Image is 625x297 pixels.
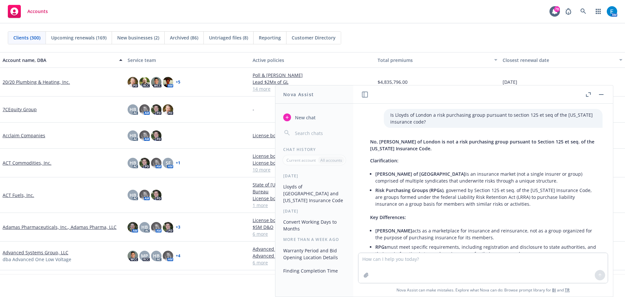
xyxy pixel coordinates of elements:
a: 7CEquity Group [3,106,37,113]
div: [DATE] [275,173,353,179]
a: Adamas Pharmaceuticals, Inc., Adamas Pharma, LLC [3,224,117,230]
span: Key Differences: [370,214,406,220]
div: Total premiums [378,57,490,64]
span: No, [PERSON_NAME] of London is not a risk purchasing group pursuant to Section 125 et seq. of the... [370,139,594,152]
span: HB [130,159,136,166]
span: SF [166,159,171,166]
a: TR [565,287,570,293]
div: Service team [128,57,247,64]
li: is an insurance market (not a single insurer or group) comprised of multiple syndicates that unde... [375,169,596,186]
span: HB [153,252,160,259]
img: photo [151,190,161,200]
span: [PERSON_NAME] of [GEOGRAPHIC_DATA] [375,171,465,177]
span: HB [130,132,136,139]
span: [PERSON_NAME] [375,228,412,234]
img: photo [128,251,138,261]
div: Active policies [253,57,372,64]
span: RPGs [375,244,387,250]
img: photo [139,158,150,168]
a: ACT Commodities, Inc. [3,159,51,166]
span: - [253,106,254,113]
img: photo [139,190,150,200]
a: License bond | WA Fuel Tax Bond [253,159,372,166]
img: photo [128,222,138,232]
p: Is Lloyds of London a risk purchasing group pursuant to section 125 et seq of the [US_STATE] insu... [390,111,596,125]
li: , governed by Section 125 et seq. of the [US_STATE] Insurance Code, are groups formed under the f... [375,186,596,209]
li: must meet specific requirements, including registration and disclosure to state authorities, and ... [375,242,596,259]
a: Advanced Systems Group, LLC [3,249,68,256]
span: New businesses (2) [117,34,159,41]
a: Accounts [5,2,50,21]
a: 20/20 Plumbing & Heating, Inc. [3,79,70,85]
a: Search [577,5,590,18]
button: Finding Completion Time [281,265,348,276]
a: State of [US_STATE] - Dept. of Revenue - Petroleum Tax Bureau [253,181,372,195]
span: Archived (86) [170,34,198,41]
span: Untriaged files (8) [209,34,248,41]
a: Advanced Systems Group, LLC - Management Liability [253,252,372,259]
a: + 3 [176,225,180,229]
a: License bond | MS Board of Pharmacy [253,217,372,224]
img: photo [607,6,617,17]
span: MP [141,252,148,259]
img: photo [163,104,173,115]
a: Acclaim Companies [3,132,45,139]
a: 6 more [253,259,372,266]
img: photo [139,130,150,141]
img: photo [128,77,138,87]
img: photo [139,104,150,115]
span: Reporting [259,34,281,41]
p: Current account [286,157,316,163]
button: Warranty Period and Bid Opening Location Details [281,245,348,263]
span: [DATE] [503,79,517,85]
img: photo [151,222,161,232]
a: License bond | TN Fuels Tax Bond [253,153,372,159]
span: HB [130,106,136,113]
button: Closest renewal date [500,52,625,68]
img: photo [151,158,161,168]
a: Switch app [592,5,605,18]
p: All accounts [320,157,342,163]
span: Clients (300) [13,34,40,41]
button: New chat [281,111,348,123]
a: License bond | CA CLB [253,132,372,139]
button: Service team [125,52,250,68]
span: HB [130,192,136,199]
img: photo [163,222,173,232]
div: [DATE] [275,208,353,214]
div: 78 [554,6,560,12]
span: dba Advanced One Low Voltage [3,256,71,263]
a: 14 more [253,85,372,92]
span: Risk Purchasing Groups (RPGs) [375,187,443,193]
a: Report a Bug [562,5,575,18]
a: 1 more [253,202,372,209]
button: Lloyds of [GEOGRAPHIC_DATA] and [US_STATE] Insurance Code [281,181,348,206]
span: Accounts [27,9,48,14]
img: photo [163,251,173,261]
a: ACT Fuels, Inc. [3,192,34,199]
a: + 1 [176,161,180,165]
a: 10 more [253,166,372,173]
span: Nova Assist can make mistakes. Explore what Nova can do: Browse prompt library for and [356,283,610,297]
a: $5M D&O [253,224,372,230]
img: photo [139,77,150,87]
input: Search chats [294,128,345,138]
a: BI [552,287,556,293]
div: Account name, DBA [3,57,115,64]
a: License bond | FL Department of Revenue [253,195,372,202]
a: + 4 [176,254,180,258]
img: photo [151,104,161,115]
span: HB [141,224,148,230]
div: Closest renewal date [503,57,615,64]
div: More than a week ago [275,237,353,242]
span: Customer Directory [292,34,336,41]
a: Lead $2Mx of GL [253,79,372,85]
span: Clarification: [370,157,398,164]
span: $4,835,796.00 [378,79,408,85]
a: Advanced Systems Group, LLC - Ocean Marine / Cargo [253,245,372,252]
button: Active policies [250,52,375,68]
a: 6 more [253,230,372,237]
img: photo [151,130,161,141]
a: + 5 [176,80,180,84]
